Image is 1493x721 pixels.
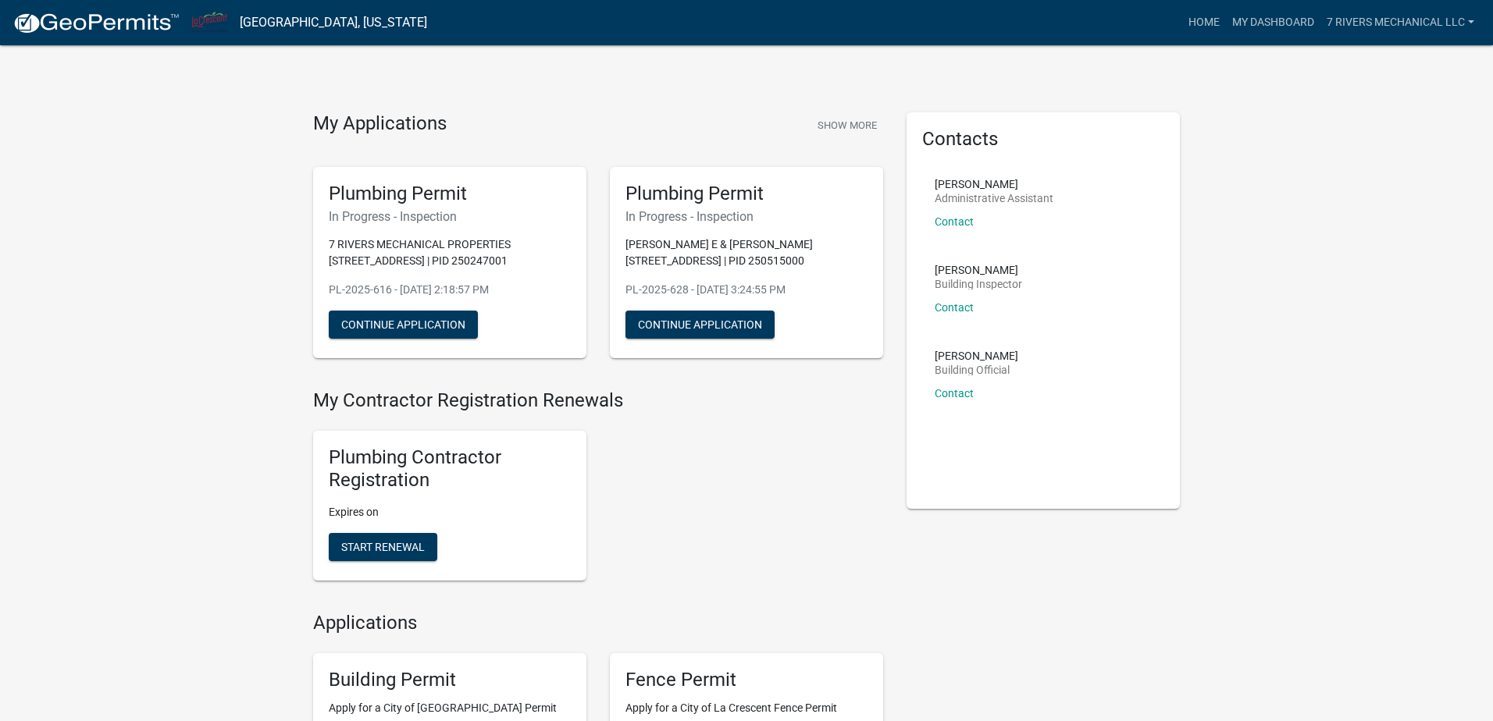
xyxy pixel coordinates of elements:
[313,612,883,634] h4: Applications
[935,301,974,314] a: Contact
[935,279,1022,289] p: Building Inspector
[329,700,571,716] p: Apply for a City of [GEOGRAPHIC_DATA] Permit
[625,236,868,269] p: [PERSON_NAME] E & [PERSON_NAME] [STREET_ADDRESS] | PID 250515000
[329,236,571,269] p: 7 RIVERS MECHANICAL PROPERTIES [STREET_ADDRESS] | PID 250247001
[313,389,883,412] h4: My Contractor Registration Renewals
[1182,8,1226,37] a: Home
[329,311,478,339] button: Continue Application
[1320,8,1481,37] a: 7 RIVERS MECHANICAL LLC
[935,215,974,228] a: Contact
[935,364,1018,375] p: Building Official
[811,112,883,138] button: Show More
[935,179,1053,190] p: [PERSON_NAME]
[625,700,868,716] p: Apply for a City of La Crescent Fence Permit
[935,193,1053,204] p: Administrative Assistant
[329,504,571,520] p: Expires on
[313,112,447,136] h4: My Applications
[329,533,437,561] button: Start Renewal
[329,669,571,691] h5: Building Permit
[625,669,868,691] h5: Fence Permit
[625,183,868,205] h5: Plumbing Permit
[625,311,775,339] button: Continue Application
[192,12,227,33] img: City of La Crescent, Minnesota
[313,389,883,592] wm-registration-list-section: My Contractor Registration Renewals
[240,9,427,36] a: [GEOGRAPHIC_DATA], [US_STATE]
[329,282,571,298] p: PL-2025-616 - [DATE] 2:18:57 PM
[935,387,974,400] a: Contact
[935,265,1022,275] p: [PERSON_NAME]
[329,183,571,205] h5: Plumbing Permit
[1226,8,1320,37] a: My Dashboard
[922,128,1164,151] h5: Contacts
[329,446,571,492] h5: Plumbing Contractor Registration
[341,540,425,552] span: Start Renewal
[329,209,571,224] h6: In Progress - Inspection
[935,350,1018,361] p: [PERSON_NAME]
[625,282,868,298] p: PL-2025-628 - [DATE] 3:24:55 PM
[625,209,868,224] h6: In Progress - Inspection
